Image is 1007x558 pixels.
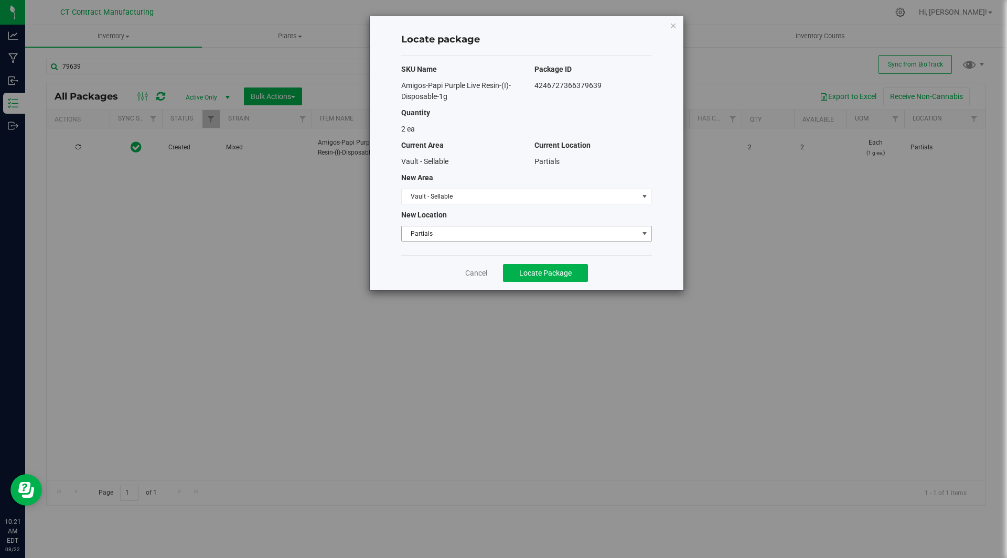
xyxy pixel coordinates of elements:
span: Vault - Sellable [402,189,638,204]
span: Partials [534,157,560,166]
span: select [638,226,651,241]
span: Current Area [401,141,444,149]
h4: Locate package [401,33,652,47]
span: SKU Name [401,65,437,73]
a: Cancel [465,268,487,278]
span: Partials [402,226,638,241]
span: 2 ea [401,125,415,133]
span: New Area [401,173,433,182]
iframe: Resource center [10,474,42,506]
span: Locate Package [519,269,572,277]
span: Vault - Sellable [401,157,448,166]
span: Quantity [401,108,430,117]
span: 4246727366379639 [534,81,602,90]
span: New Location [401,211,447,219]
span: Amigos-Papi Purple Live Resin-(I)-Disposable-1g [401,81,511,101]
span: Package ID [534,65,572,73]
span: select [638,189,651,204]
span: Current Location [534,141,591,149]
button: Locate Package [503,264,588,282]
